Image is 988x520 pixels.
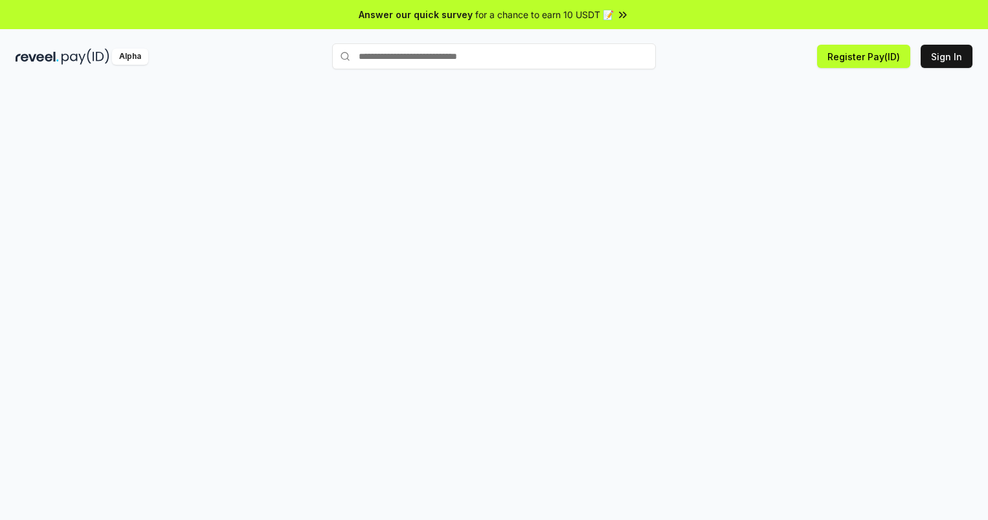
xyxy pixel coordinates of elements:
[921,45,972,68] button: Sign In
[16,49,59,65] img: reveel_dark
[817,45,910,68] button: Register Pay(ID)
[62,49,109,65] img: pay_id
[475,8,614,21] span: for a chance to earn 10 USDT 📝
[112,49,148,65] div: Alpha
[359,8,473,21] span: Answer our quick survey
